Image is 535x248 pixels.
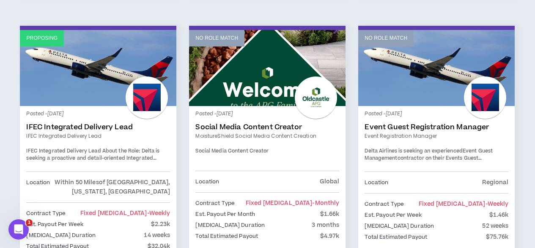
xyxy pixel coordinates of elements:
a: No Role Match [358,30,515,106]
a: Event Registration Manager [365,132,508,140]
p: Posted - [DATE] [26,110,170,118]
p: Location [26,178,50,196]
p: Proposing [26,34,58,42]
p: Est. Payout Per Month [195,210,255,219]
a: IFEC Integrated Delivery Lead [26,132,170,140]
a: No Role Match [189,30,346,106]
span: Fixed [MEDICAL_DATA] [80,209,170,218]
p: Regional [482,178,508,187]
p: $75.76k [486,232,509,242]
p: [MEDICAL_DATA] Duration [26,231,96,240]
a: Event Guest Registration Manager [365,123,508,131]
span: - weekly [147,209,170,218]
p: Total Estimated Payout [365,232,427,242]
p: $2.23k [151,220,170,229]
p: Posted - [DATE] [195,110,339,118]
p: Contract Type [365,199,404,209]
p: Within 50 Miles of [GEOGRAPHIC_DATA], [US_STATE], [GEOGRAPHIC_DATA] [50,178,170,196]
p: 52 weeks [482,221,508,231]
p: 3 months [312,221,339,230]
p: No Role Match [195,34,238,42]
a: IFEC Integrated Delivery Lead [26,123,170,131]
span: contractor on their Events Guest Management team. This a 40hrs/week position with 2-3 days in the... [365,155,502,191]
span: - monthly [312,199,339,207]
span: 1 [26,219,33,226]
a: Proposing [20,30,176,106]
iframe: Intercom live chat [8,219,29,240]
p: [MEDICAL_DATA] Duration [195,221,265,230]
p: Total Estimated Payout [195,232,258,241]
span: - weekly [486,200,509,208]
span: Social Media Content Creator [195,147,269,155]
a: Social Media Content Creator [195,123,339,131]
p: Contract Type [195,199,235,208]
span: Fixed [MEDICAL_DATA] [419,200,509,208]
p: $4.97k [320,232,340,241]
p: No Role Match [365,34,407,42]
p: Location [195,177,219,186]
span: Delta Airlines is seeking an experienced [365,147,462,155]
p: [MEDICAL_DATA] Duration [365,221,434,231]
strong: About the Role: [102,147,140,155]
p: $1.46k [489,210,509,220]
p: Global [320,177,340,186]
p: $1.66k [320,210,340,219]
p: 14 weeks [144,231,170,240]
span: Fixed [MEDICAL_DATA] [246,199,340,207]
strong: IFEC Integrated Delivery Lead [26,147,101,155]
p: Location [365,178,388,187]
strong: Event Guest Management [365,147,493,162]
a: MoistureShield Social Media Content Creation [195,132,339,140]
p: Est. Payout Per Week [26,220,83,229]
p: Est. Payout Per Week [365,210,421,220]
p: Posted - [DATE] [365,110,508,118]
p: Contract Type [26,209,66,218]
